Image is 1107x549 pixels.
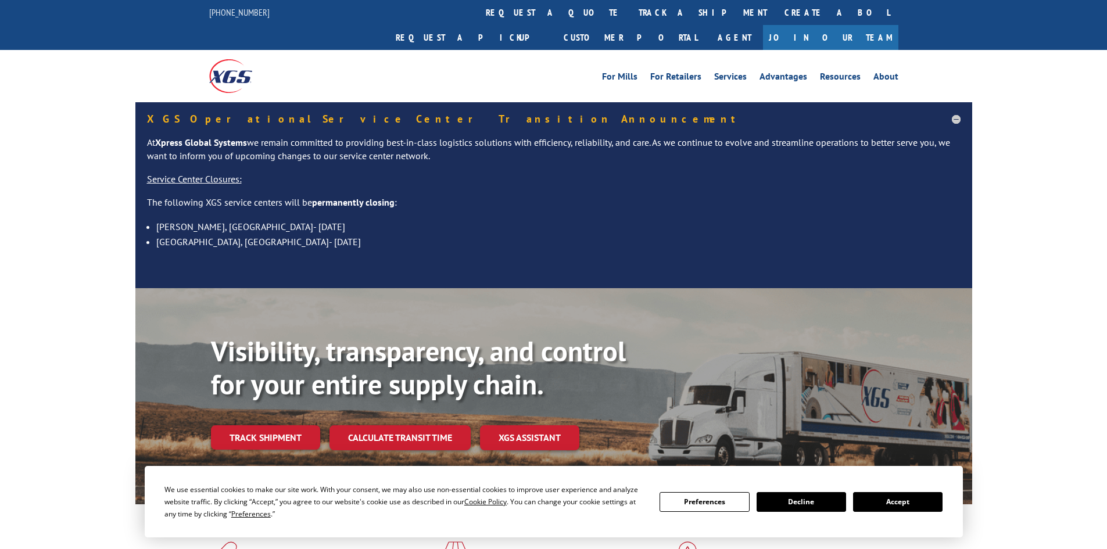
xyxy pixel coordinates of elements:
u: Service Center Closures: [147,173,242,185]
li: [PERSON_NAME], [GEOGRAPHIC_DATA]- [DATE] [156,219,961,234]
div: We use essential cookies to make our site work. With your consent, we may also use non-essential ... [164,483,646,520]
a: Services [714,72,747,85]
a: Resources [820,72,861,85]
button: Decline [757,492,846,512]
p: At we remain committed to providing best-in-class logistics solutions with efficiency, reliabilit... [147,136,961,173]
li: [GEOGRAPHIC_DATA], [GEOGRAPHIC_DATA]- [DATE] [156,234,961,249]
span: Cookie Policy [464,497,507,507]
a: [PHONE_NUMBER] [209,6,270,18]
a: Agent [706,25,763,50]
a: Customer Portal [555,25,706,50]
b: Visibility, transparency, and control for your entire supply chain. [211,333,626,403]
button: Preferences [660,492,749,512]
span: Preferences [231,509,271,519]
a: For Retailers [650,72,701,85]
div: Cookie Consent Prompt [145,466,963,537]
a: Request a pickup [387,25,555,50]
a: Join Our Team [763,25,898,50]
button: Accept [853,492,943,512]
strong: Xpress Global Systems [155,137,247,148]
a: XGS ASSISTANT [480,425,579,450]
strong: permanently closing [312,196,395,208]
a: Calculate transit time [329,425,471,450]
h5: XGS Operational Service Center Transition Announcement [147,114,961,124]
a: About [873,72,898,85]
a: For Mills [602,72,637,85]
a: Advantages [760,72,807,85]
p: The following XGS service centers will be : [147,196,961,219]
a: Track shipment [211,425,320,450]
